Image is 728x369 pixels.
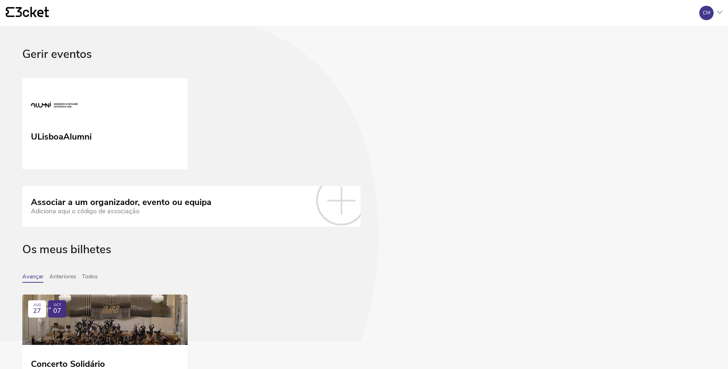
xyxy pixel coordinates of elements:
img: ULisboaAlumni [31,90,78,122]
button: Avançar [22,273,44,283]
div: Os meus bilhetes [22,243,706,274]
div: OCT [54,303,61,307]
g: {' '} [6,7,14,17]
div: Gerir eventos [22,48,706,78]
div: CM [703,10,710,16]
span: 07 [53,307,61,315]
button: Anteriores [49,273,76,283]
button: Todos [82,273,98,283]
div: Adiciona aqui o código de associação [31,208,211,215]
div: Associar a um organizador, evento ou equipa [31,197,211,208]
a: ULisboaAlumni ULisboaAlumni [22,78,188,170]
div: AUG [33,303,41,307]
a: {' '} [6,7,49,19]
span: 27 [33,307,41,315]
a: Associar a um organizador, evento ou equipa Adiciona aqui o código de associação [22,186,361,226]
div: ULisboaAlumni [31,129,92,142]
